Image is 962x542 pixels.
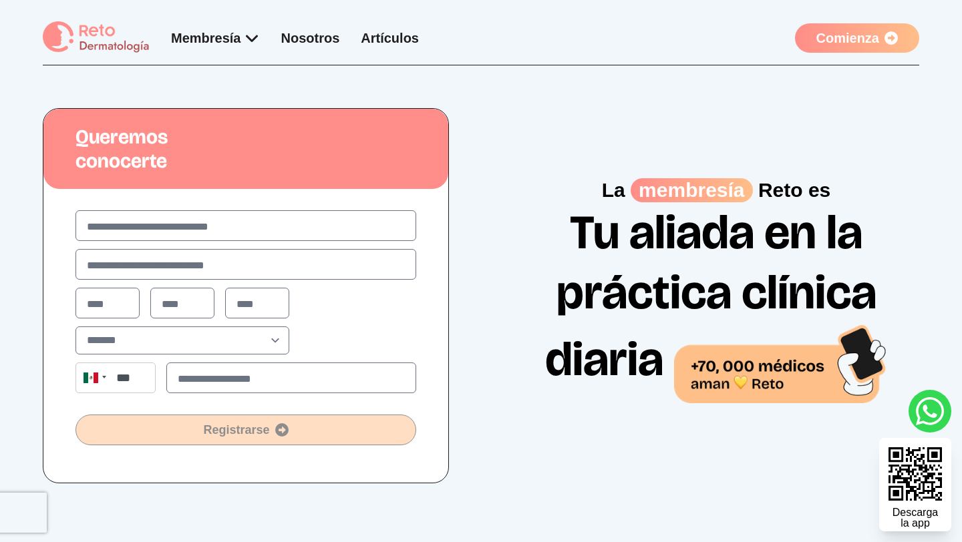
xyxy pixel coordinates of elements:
[631,178,752,202] span: membresía
[361,31,419,45] a: Artículos
[43,109,448,189] h1: Queremos conocerte
[75,362,110,393] div: Mexico: + 52
[795,23,919,53] a: Comienza
[893,507,938,529] div: Descarga la app
[524,178,909,202] p: La Reto es
[524,202,909,403] h1: Tu aliada en la práctica clínica diaria
[75,415,416,445] button: Registrarse
[171,29,260,47] div: Membresía
[76,421,416,439] span: Registrarse
[909,390,951,433] a: whatsapp button
[674,322,888,403] img: 70,000 médicos aman Reto
[281,31,340,45] a: Nosotros
[43,21,150,54] img: logo Reto dermatología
